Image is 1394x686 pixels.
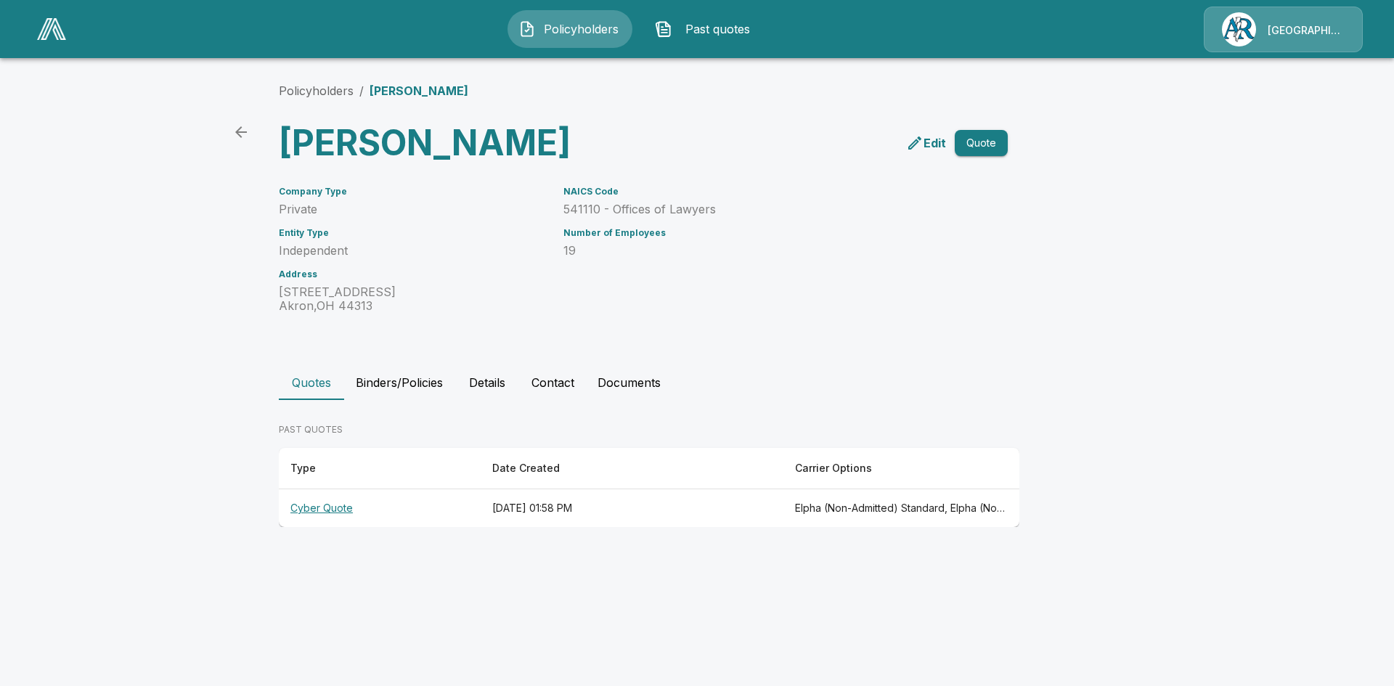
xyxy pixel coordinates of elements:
[542,20,621,38] span: Policyholders
[279,448,1019,527] table: responsive table
[1222,12,1256,46] img: Agency Icon
[279,203,546,216] p: Private
[1268,23,1345,38] p: [GEOGRAPHIC_DATA]/[PERSON_NAME]
[370,82,468,99] p: [PERSON_NAME]
[279,448,481,489] th: Type
[227,118,256,147] a: back
[924,134,946,152] p: Edit
[783,448,1019,489] th: Carrier Options
[1204,7,1363,52] a: Agency Icon[GEOGRAPHIC_DATA]/[PERSON_NAME]
[644,10,769,48] button: Past quotes IconPast quotes
[279,82,468,99] nav: breadcrumb
[481,489,783,528] th: [DATE] 01:58 PM
[481,448,783,489] th: Date Created
[279,365,344,400] button: Quotes
[279,285,546,313] p: [STREET_ADDRESS] Akron , OH 44313
[359,82,364,99] li: /
[279,269,546,279] h6: Address
[563,244,973,258] p: 19
[563,228,973,238] h6: Number of Employees
[344,365,455,400] button: Binders/Policies
[279,83,354,98] a: Policyholders
[520,365,586,400] button: Contact
[655,20,672,38] img: Past quotes Icon
[678,20,758,38] span: Past quotes
[279,187,546,197] h6: Company Type
[563,203,973,216] p: 541110 - Offices of Lawyers
[563,187,973,197] h6: NAICS Code
[783,489,1019,528] th: Elpha (Non-Admitted) Standard, Elpha (Non-Admitted) Enhanced, Corvus Cyber (Non-Admitted), CFC (A...
[508,10,632,48] button: Policyholders IconPolicyholders
[279,228,546,238] h6: Entity Type
[518,20,536,38] img: Policyholders Icon
[37,18,66,40] img: AA Logo
[279,123,637,163] h3: [PERSON_NAME]
[279,489,481,528] th: Cyber Quote
[586,365,672,400] button: Documents
[455,365,520,400] button: Details
[955,130,1008,157] button: Quote
[279,244,546,258] p: Independent
[903,131,949,155] a: edit
[279,365,1115,400] div: policyholder tabs
[279,423,1019,436] p: PAST QUOTES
